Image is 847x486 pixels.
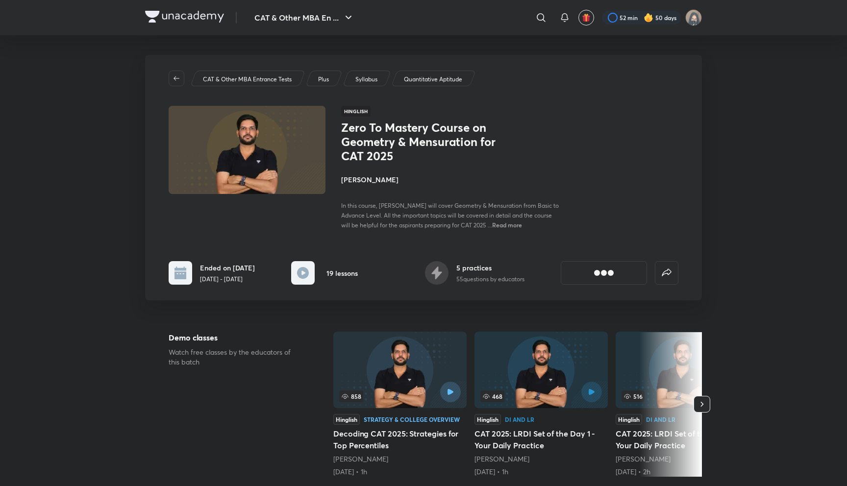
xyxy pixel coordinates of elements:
a: [PERSON_NAME] [616,454,671,463]
a: 468HinglishDI and LRCAT 2025: LRDI Set of the Day 1 - Your Daily Practice[PERSON_NAME][DATE] • 1h [474,332,608,477]
p: [DATE] - [DATE] [200,275,255,284]
h5: CAT 2025: LRDI Set of the Day 1 - Your Daily Practice [474,428,608,451]
a: CAT & Other MBA Entrance Tests [201,75,294,84]
p: Quantitative Aptitude [404,75,462,84]
img: Thumbnail [167,105,327,195]
p: Syllabus [355,75,377,84]
a: CAT 2025: LRDI Set of the Day 2 - Your Daily Practice [616,332,749,477]
h1: Zero To Mastery Course on Geometry & Mensuration for CAT 2025 [341,121,501,163]
a: [PERSON_NAME] [333,454,388,463]
img: avatar [582,13,591,22]
div: 9th May • 2h [616,467,749,477]
a: 858HinglishStrategy & College OverviewDecoding CAT 2025: Strategies for Top Percentiles[PERSON_NA... [333,332,467,477]
p: Plus [318,75,329,84]
h6: 19 lessons [326,268,358,278]
div: 19th Apr • 1h [333,467,467,477]
a: 516HinglishDI and LRCAT 2025: LRDI Set of the Day 2 - Your Daily Practice[PERSON_NAME][DATE] • 2h [616,332,749,477]
span: 516 [622,390,645,402]
a: Plus [317,75,331,84]
h4: [PERSON_NAME] [341,174,561,185]
img: Jarul Jangid [685,9,702,26]
a: Syllabus [354,75,379,84]
h6: 5 practices [456,263,524,273]
button: CAT & Other MBA En ... [249,8,360,27]
a: [PERSON_NAME] [474,454,529,463]
div: Ravi Kumar [474,454,608,464]
div: Strategy & College Overview [364,416,460,422]
h5: Demo classes [169,332,302,343]
span: 468 [480,390,504,402]
a: CAT 2025: LRDI Set of the Day 1 - Your Daily Practice [474,332,608,477]
a: Company Logo [145,11,224,25]
a: Quantitative Aptitude [402,75,464,84]
span: 858 [339,390,363,402]
img: streak [644,13,653,23]
h5: Decoding CAT 2025: Strategies for Top Percentiles [333,428,467,451]
div: Ravi Kumar [616,454,749,464]
a: Decoding CAT 2025: Strategies for Top Percentiles [333,332,467,477]
div: 6th May • 1h [474,467,608,477]
button: [object Object] [561,261,647,285]
p: CAT & Other MBA Entrance Tests [203,75,292,84]
div: Hinglish [333,414,360,425]
span: Read more [492,221,522,229]
div: Ravi Kumar [333,454,467,464]
span: In this course, [PERSON_NAME] will cover Geometry & Mensuration from Basic to Advance Level. All ... [341,202,559,229]
span: Hinglish [341,106,371,117]
img: Company Logo [145,11,224,23]
div: DI and LR [505,416,534,422]
p: Watch free classes by the educators of this batch [169,347,302,367]
div: Hinglish [616,414,642,425]
h6: Ended on [DATE] [200,263,255,273]
button: false [655,261,678,285]
h5: CAT 2025: LRDI Set of the Day 2 - Your Daily Practice [616,428,749,451]
div: Hinglish [474,414,501,425]
p: 55 questions by educators [456,275,524,284]
button: avatar [578,10,594,25]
